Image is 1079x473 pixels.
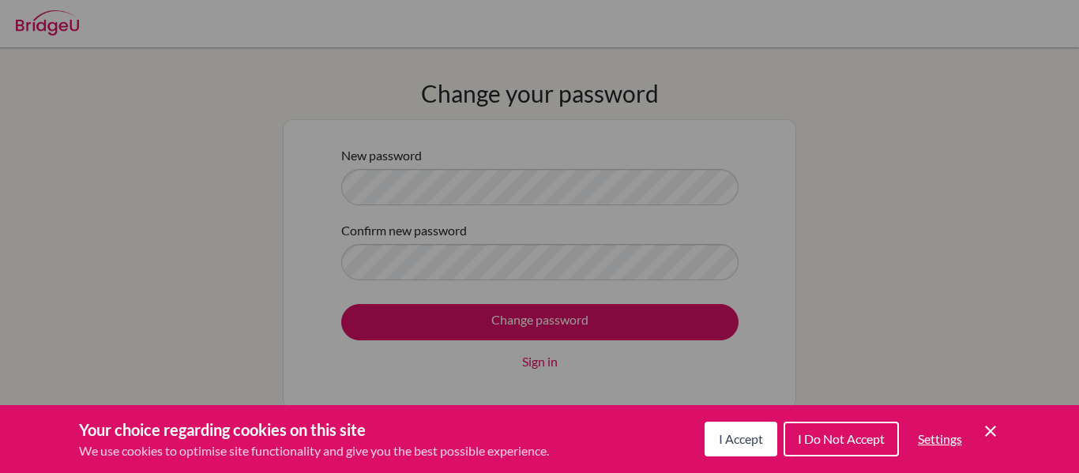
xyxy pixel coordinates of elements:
[705,422,777,456] button: I Accept
[798,431,885,446] span: I Do Not Accept
[905,423,975,455] button: Settings
[784,422,899,456] button: I Do Not Accept
[79,441,549,460] p: We use cookies to optimise site functionality and give you the best possible experience.
[79,418,549,441] h3: Your choice regarding cookies on this site
[918,431,962,446] span: Settings
[719,431,763,446] span: I Accept
[981,422,1000,441] button: Save and close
